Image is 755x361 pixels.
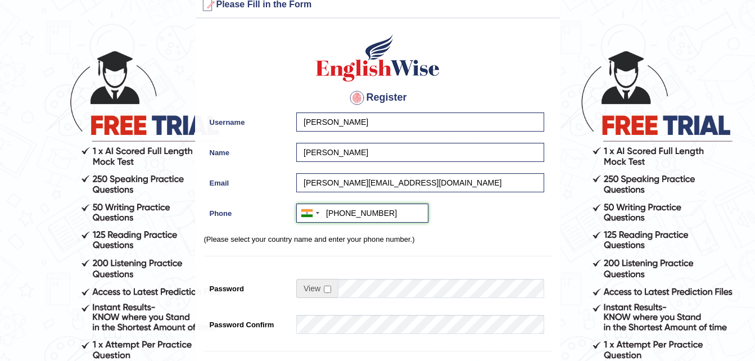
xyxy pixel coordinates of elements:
[314,33,442,83] img: Logo of English Wise create a new account for intelligent practice with AI
[297,204,323,222] div: India (भारत): +91
[204,315,291,330] label: Password Confirm
[204,143,291,158] label: Name
[204,234,551,245] p: (Please select your country name and enter your phone number.)
[204,112,291,128] label: Username
[204,279,291,294] label: Password
[204,204,291,219] label: Phone
[204,173,291,188] label: Email
[324,286,331,293] input: Show/Hide Password
[296,204,428,223] input: +91 81234 56789
[204,89,551,107] h4: Register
